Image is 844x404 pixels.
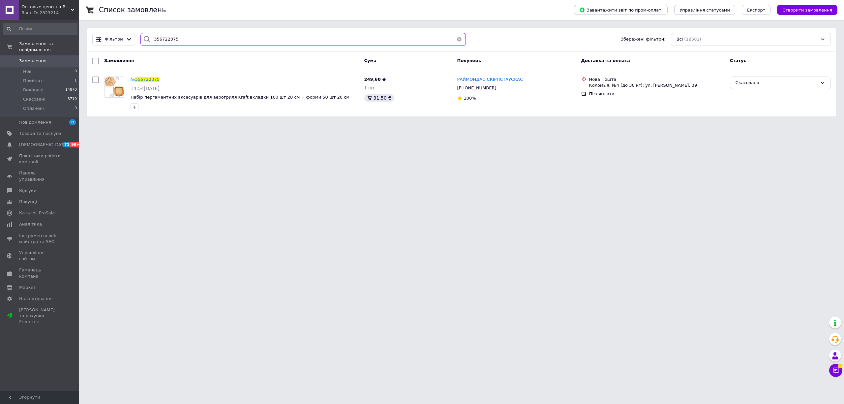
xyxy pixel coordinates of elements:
button: Створити замовлення [777,5,837,15]
span: 1 [75,78,77,84]
span: Панель управління [19,170,61,182]
span: 99+ [70,142,81,147]
img: Фото товару [105,77,125,97]
div: Prom топ [19,319,61,325]
a: Фото товару [104,77,125,98]
span: Каталог ProSale [19,210,55,216]
span: Скасовані [23,96,45,102]
span: Статус [730,58,746,63]
span: [DEMOGRAPHIC_DATA] [19,142,68,148]
span: Покупець [457,58,481,63]
span: РАЙМОНДАС СКІРПСТАУСКАС [457,77,523,82]
span: Повідомлення [19,119,51,125]
span: Покупці [19,199,37,205]
span: Управління сайтом [19,250,61,262]
span: Товари та послуги [19,131,61,137]
span: 1 шт. [364,85,376,90]
span: 249,60 ₴ [364,77,386,82]
button: Очистить [453,33,466,46]
span: [PHONE_NUMBER] [457,85,497,90]
div: Нова Пошта [589,77,725,82]
span: Фільтри [105,36,123,43]
button: Експорт [742,5,771,15]
span: Оптовые цены на Всё! [21,4,71,10]
span: 0 [75,69,77,75]
span: (18581) [684,37,701,42]
input: Пошук [3,23,77,35]
span: Прийняті [23,78,44,84]
span: 100% [464,96,476,101]
span: 71 [63,142,70,147]
span: Замовлення [104,58,134,63]
button: Завантажити звіт по пром-оплаті [574,5,668,15]
span: 0 [75,106,77,111]
span: Замовлення та повідомлення [19,41,79,53]
span: Гаманець компанії [19,267,61,279]
div: Скасовано [736,79,817,86]
span: Відгуки [19,188,36,194]
span: Аналітика [19,221,42,227]
span: Всі [677,36,683,43]
div: Післяплата [589,91,725,97]
span: 14870 [65,87,77,93]
a: РАЙМОНДАС СКІРПСТАУСКАС [457,77,523,83]
span: [PERSON_NAME] та рахунки [19,307,61,325]
span: 8 [69,119,76,125]
span: Експорт [747,8,766,13]
span: Маркет [19,285,36,291]
h1: Список замовлень [99,6,166,14]
span: Нові [23,69,33,75]
span: Показники роботи компанії [19,153,61,165]
span: Управління статусами [679,8,730,13]
span: Збережені фільтри: [621,36,666,43]
span: 356722375 [135,77,160,82]
div: 31.50 ₴ [364,94,394,102]
span: Cума [364,58,377,63]
span: Доставка та оплата [581,58,630,63]
div: Ваш ID: 2323214 [21,10,79,16]
span: 14:54[DATE] [131,86,160,91]
input: Пошук за номером замовлення, ПІБ покупця, номером телефону, Email, номером накладної [140,33,466,46]
span: Виконані [23,87,44,93]
span: № [131,77,135,82]
span: Оплачені [23,106,44,111]
span: Завантажити звіт по пром-оплаті [579,7,662,13]
a: №356722375 [131,77,160,82]
div: Коломыя, №4 (до 30 кг): ул. [PERSON_NAME], 39 [589,82,725,88]
button: Чат з покупцем [829,364,842,377]
span: Налаштування [19,296,53,302]
span: Створити замовлення [782,8,832,13]
span: Замовлення [19,58,46,64]
span: 3710 [68,96,77,102]
a: Створити замовлення [770,7,837,12]
button: Управління статусами [674,5,735,15]
span: Інструменти веб-майстра та SEO [19,233,61,245]
a: Набір пергаментних аксесуарів для аерогриля Kraft вкладки 100 шт 20 см + форми 50 шт 20 см [131,95,349,100]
